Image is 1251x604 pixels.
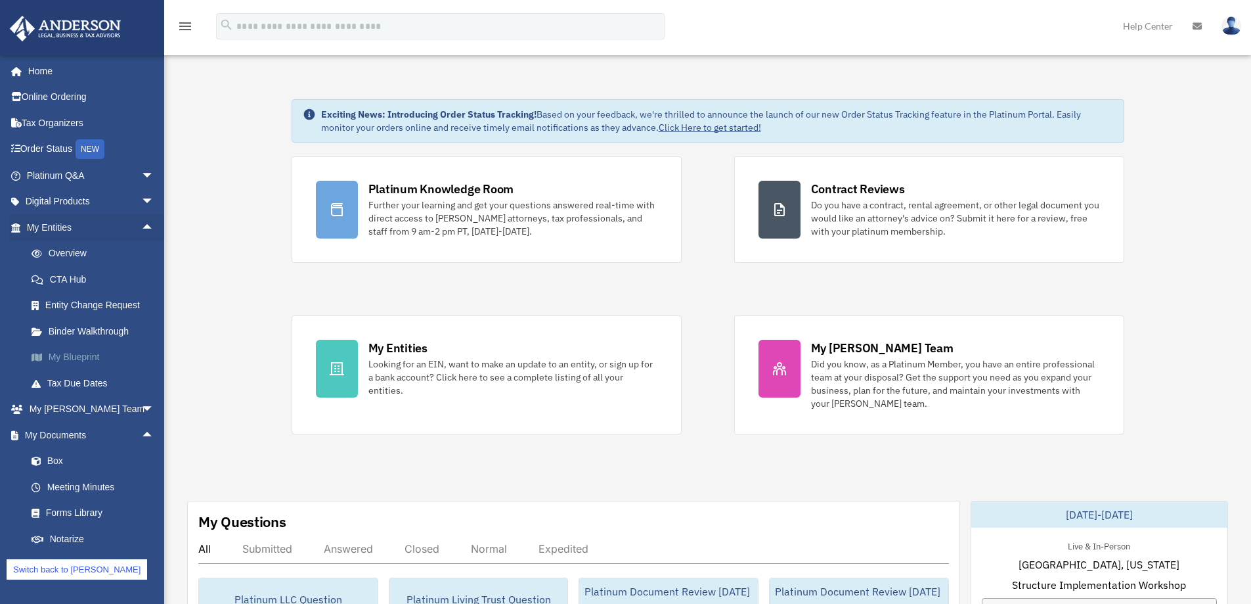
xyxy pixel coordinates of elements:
div: Expedited [538,542,588,555]
div: Further your learning and get your questions answered real-time with direct access to [PERSON_NAM... [368,198,657,238]
i: search [219,18,234,32]
a: Tax Due Dates [18,370,174,396]
a: Digital Productsarrow_drop_down [9,189,174,215]
a: Online Ordering [9,84,174,110]
a: My Documentsarrow_drop_up [9,422,174,448]
a: My [PERSON_NAME] Team Did you know, as a Platinum Member, you have an entire professional team at... [734,315,1124,434]
span: Structure Implementation Workshop [1012,577,1186,593]
a: Online Learningarrow_drop_down [9,552,174,578]
div: Normal [471,542,507,555]
a: Platinum Knowledge Room Further your learning and get your questions answered real-time with dire... [292,156,682,263]
a: CTA Hub [18,266,174,292]
div: Did you know, as a Platinum Member, you have an entire professional team at your disposal? Get th... [811,358,1100,410]
a: My Entities Looking for an EIN, want to make an update to an entity, or sign up for a bank accoun... [292,315,682,434]
a: Home [9,58,167,84]
a: My Entitiesarrow_drop_up [9,214,174,241]
a: My Blueprint [18,344,174,371]
span: arrow_drop_down [141,396,167,423]
div: My Questions [198,512,286,532]
span: arrow_drop_down [141,552,167,579]
div: All [198,542,211,555]
div: My Entities [368,340,428,356]
strong: Exciting News: Introducing Order Status Tracking! [321,108,537,120]
div: Answered [324,542,373,555]
div: Closed [405,542,439,555]
a: Notarize [18,526,174,552]
div: Contract Reviews [811,181,905,197]
a: Forms Library [18,500,174,526]
div: NEW [76,139,104,159]
a: Overview [18,241,174,267]
a: Tax Organizers [9,110,174,136]
a: Entity Change Request [18,292,174,319]
a: My [PERSON_NAME] Teamarrow_drop_down [9,396,174,423]
div: Submitted [242,542,292,555]
a: Order StatusNEW [9,136,174,163]
a: Click Here to get started! [659,122,761,133]
span: [GEOGRAPHIC_DATA], [US_STATE] [1019,557,1179,572]
i: menu [177,18,193,34]
div: Looking for an EIN, want to make an update to an entity, or sign up for a bank account? Click her... [368,358,657,397]
span: arrow_drop_down [141,162,167,189]
div: Based on your feedback, we're thrilled to announce the launch of our new Order Status Tracking fe... [321,108,1113,134]
a: Box [18,448,174,475]
img: Anderson Advisors Platinum Portal [6,16,125,41]
div: My [PERSON_NAME] Team [811,340,954,356]
a: Contract Reviews Do you have a contract, rental agreement, or other legal document you would like... [734,156,1124,263]
a: Binder Walkthrough [18,318,174,344]
a: Platinum Q&Aarrow_drop_down [9,162,174,189]
img: User Pic [1221,16,1241,35]
span: arrow_drop_up [141,422,167,449]
div: Platinum Knowledge Room [368,181,514,197]
span: arrow_drop_up [141,214,167,241]
div: Live & In-Person [1057,538,1141,552]
span: arrow_drop_down [141,189,167,216]
div: Do you have a contract, rental agreement, or other legal document you would like an attorney's ad... [811,198,1100,238]
a: menu [177,23,193,34]
a: Switch back to [PERSON_NAME] [7,559,147,580]
div: [DATE]-[DATE] [971,501,1227,528]
a: Meeting Minutes [18,474,174,500]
